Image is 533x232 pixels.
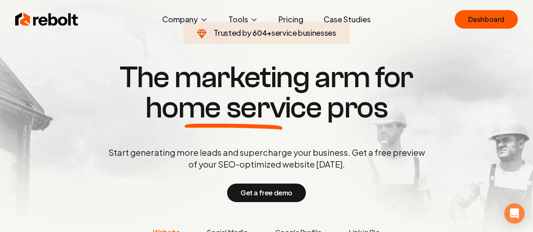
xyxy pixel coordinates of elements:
[107,147,427,170] p: Start generating more leads and supercharge your business. Get a free preview of your SEO-optimiz...
[455,10,518,29] a: Dashboard
[252,27,267,39] span: 604
[504,203,525,224] div: Open Intercom Messenger
[271,28,336,37] span: service businesses
[15,11,78,28] img: Rebolt Logo
[317,11,378,28] a: Case Studies
[64,62,469,123] h1: The marketing arm for pros
[155,11,215,28] button: Company
[145,93,322,123] span: home service
[227,184,306,202] button: Get a free demo
[222,11,265,28] button: Tools
[272,11,310,28] a: Pricing
[267,28,271,37] span: +
[214,28,251,37] span: Trusted by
